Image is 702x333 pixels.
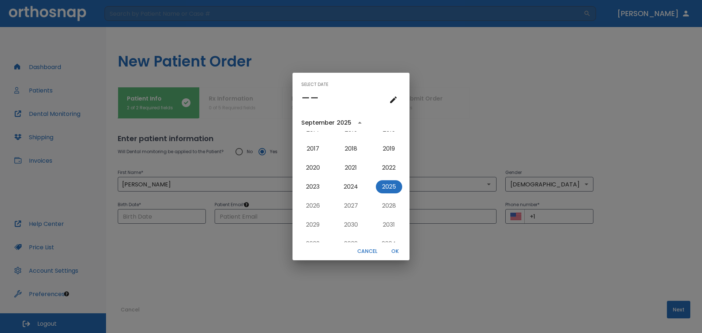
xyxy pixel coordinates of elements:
button: 2028 [376,199,402,212]
button: 2018 [338,142,364,155]
button: year view is open, switch to calendar view [354,117,366,129]
button: 2026 [300,199,326,212]
button: 2022 [376,161,402,174]
span: Select date [301,79,328,90]
button: Cancel [354,245,380,257]
button: 2023 [300,180,326,193]
button: 2033 [338,237,364,250]
button: OK [383,245,407,257]
button: 2021 [338,161,364,174]
button: 2031 [376,218,402,231]
button: 2029 [300,218,326,231]
button: 2030 [338,218,364,231]
button: 2034 [376,237,402,250]
div: 2025 [337,118,351,127]
div: September [301,118,335,127]
button: 2020 [300,161,326,174]
button: 2027 [338,199,364,212]
button: 2032 [300,237,326,250]
button: 2024 [338,180,364,193]
button: calendar view is open, go to text input view [386,92,401,107]
button: 2017 [300,142,326,155]
button: 2025 [376,180,402,193]
h4: –– [301,90,319,106]
button: 2019 [376,142,402,155]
